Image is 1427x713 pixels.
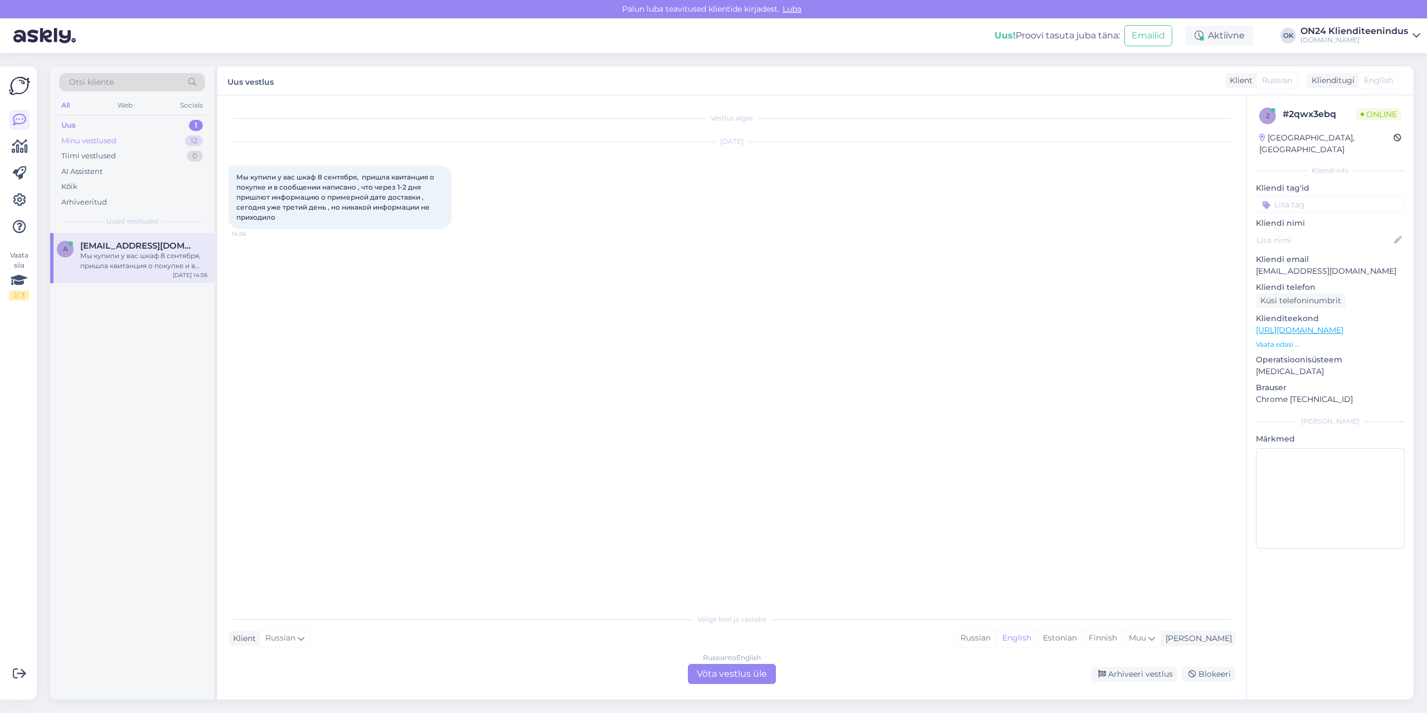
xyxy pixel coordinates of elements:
div: 12 [185,135,203,147]
div: Klient [229,633,256,644]
div: Russian to English [703,653,761,663]
div: 1 [189,120,203,131]
span: English [1364,75,1393,86]
div: Мы купили у вас шкаф 8 сентября, пришла квитанция о покупке и в сообщении написано , что через 1-... [80,251,207,271]
div: Küsi telefoninumbrit [1256,293,1346,308]
a: ON24 Klienditeenindus[DOMAIN_NAME] [1300,27,1420,45]
label: Uus vestlus [227,73,274,88]
span: Otsi kliente [69,76,114,88]
div: 2 / 3 [9,290,29,300]
div: ON24 Klienditeenindus [1300,27,1408,36]
div: Klient [1225,75,1253,86]
span: Russian [265,632,295,644]
b: Uus! [994,30,1016,41]
div: 0 [187,151,203,162]
input: Lisa nimi [1256,234,1392,246]
p: Märkmed [1256,433,1405,445]
div: Vestlus algas [229,113,1235,123]
div: Blokeeri [1182,667,1235,682]
p: [EMAIL_ADDRESS][DOMAIN_NAME] [1256,265,1405,277]
div: Arhiveeri vestlus [1091,667,1177,682]
div: Finnish [1083,630,1123,647]
div: Arhiveeritud [61,197,107,208]
p: [MEDICAL_DATA] [1256,366,1405,377]
p: Kliendi telefon [1256,282,1405,293]
div: Tiimi vestlused [61,151,116,162]
div: Socials [178,98,205,113]
span: Muu [1129,633,1146,643]
span: 14:56 [232,230,274,238]
div: Vaata siia [9,250,29,300]
span: Uued vestlused [106,216,158,226]
div: Aktiivne [1186,26,1254,46]
p: Vaata edasi ... [1256,339,1405,350]
div: AI Assistent [61,166,103,177]
input: Lisa tag [1256,196,1405,213]
div: [DATE] 14:56 [173,271,207,279]
div: OK [1280,28,1296,43]
div: [PERSON_NAME] [1161,633,1232,644]
button: Emailid [1124,25,1172,46]
div: Valige keel ja vastake [229,614,1235,624]
div: Klienditugi [1307,75,1355,86]
p: Operatsioonisüsteem [1256,354,1405,366]
div: All [59,98,72,113]
div: Estonian [1037,630,1083,647]
div: [PERSON_NAME] [1256,416,1405,426]
div: Proovi tasuta juba täna: [994,29,1120,42]
div: [DOMAIN_NAME] [1300,36,1408,45]
div: Kõik [61,181,77,192]
span: Online [1356,108,1401,120]
p: Brauser [1256,382,1405,394]
span: 2 [1266,111,1270,120]
div: [GEOGRAPHIC_DATA], [GEOGRAPHIC_DATA] [1259,132,1394,156]
p: Kliendi tag'id [1256,182,1405,194]
div: Russian [955,630,996,647]
img: Askly Logo [9,75,30,96]
p: Kliendi email [1256,254,1405,265]
div: Minu vestlused [61,135,117,147]
div: Kliendi info [1256,166,1405,176]
div: English [996,630,1037,647]
span: Мы купили у вас шкаф 8 сентября, пришла квитанция о покупке и в сообщении написано , что через 1-... [236,173,436,221]
div: [DATE] [229,137,1235,147]
span: Luba [779,4,805,14]
p: Chrome [TECHNICAL_ID] [1256,394,1405,405]
span: an.grisina@gmail.com [80,241,196,251]
div: # 2qwx3ebq [1283,108,1356,121]
div: Uus [61,120,76,131]
p: Kliendi nimi [1256,217,1405,229]
span: a [63,245,68,253]
div: Võta vestlus üle [688,664,776,684]
a: [URL][DOMAIN_NAME] [1256,325,1343,335]
div: Web [115,98,135,113]
p: Klienditeekond [1256,313,1405,324]
span: Russian [1262,75,1292,86]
